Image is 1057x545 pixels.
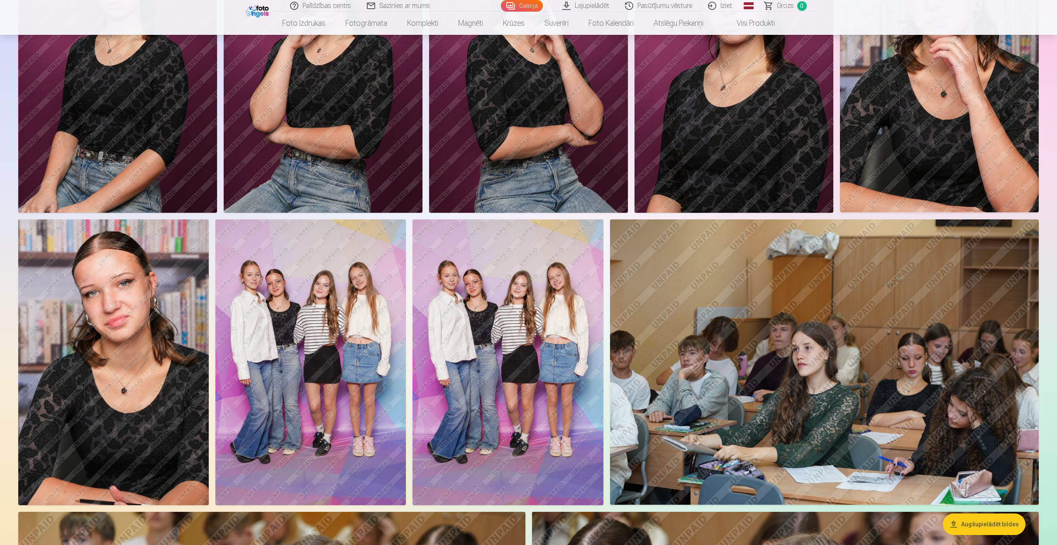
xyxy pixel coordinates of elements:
button: Augšupielādēt bildes [943,513,1025,535]
a: Visi produkti [713,12,785,35]
img: /fa1 [246,3,271,17]
a: Magnēti [448,12,493,35]
a: Atslēgu piekariņi [644,12,713,35]
span: Grozs [777,1,794,11]
a: Krūzes [493,12,535,35]
a: Suvenīri [535,12,579,35]
a: Foto kalendāri [579,12,644,35]
a: Fotogrāmata [335,12,397,35]
span: 0 [797,1,807,11]
a: Foto izdrukas [272,12,335,35]
a: Komplekti [397,12,448,35]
